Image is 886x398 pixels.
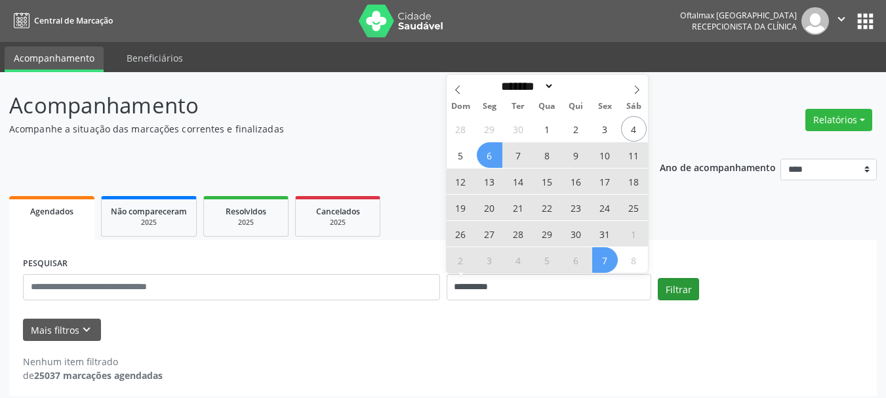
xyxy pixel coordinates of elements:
span: Outubro 27, 2025 [477,221,502,247]
span: Outubro 5, 2025 [448,142,473,168]
span: Outubro 7, 2025 [506,142,531,168]
span: Outubro 17, 2025 [592,169,618,194]
button: Filtrar [658,278,699,300]
div: 2025 [213,218,279,228]
button: Mais filtroskeyboard_arrow_down [23,319,101,342]
span: Outubro 10, 2025 [592,142,618,168]
span: Qua [533,102,561,111]
a: Central de Marcação [9,10,113,31]
span: Novembro 5, 2025 [534,247,560,273]
button: Relatórios [805,109,872,131]
span: Outubro 28, 2025 [506,221,531,247]
a: Acompanhamento [5,47,104,72]
span: Outubro 31, 2025 [592,221,618,247]
span: Dom [447,102,475,111]
span: Central de Marcação [34,15,113,26]
select: Month [497,79,555,93]
strong: 25037 marcações agendadas [34,369,163,382]
span: Outubro 30, 2025 [563,221,589,247]
span: Seg [475,102,504,111]
span: Cancelados [316,206,360,217]
span: Outubro 3, 2025 [592,116,618,142]
div: Nenhum item filtrado [23,355,163,368]
span: Outubro 19, 2025 [448,195,473,220]
span: Novembro 7, 2025 [592,247,618,273]
span: Outubro 6, 2025 [477,142,502,168]
span: Novembro 3, 2025 [477,247,502,273]
span: Outubro 4, 2025 [621,116,647,142]
span: Resolvidos [226,206,266,217]
span: Outubro 25, 2025 [621,195,647,220]
span: Outubro 2, 2025 [563,116,589,142]
label: PESQUISAR [23,254,68,274]
p: Acompanhe a situação das marcações correntes e finalizadas [9,122,616,136]
i:  [834,12,849,26]
span: Outubro 13, 2025 [477,169,502,194]
input: Year [554,79,597,93]
span: Sáb [619,102,648,111]
p: Acompanhamento [9,89,616,122]
a: Beneficiários [117,47,192,70]
span: Outubro 11, 2025 [621,142,647,168]
div: 2025 [111,218,187,228]
span: Novembro 6, 2025 [563,247,589,273]
div: Oftalmax [GEOGRAPHIC_DATA] [680,10,797,21]
span: Outubro 16, 2025 [563,169,589,194]
span: Outubro 21, 2025 [506,195,531,220]
span: Outubro 1, 2025 [534,116,560,142]
span: Novembro 4, 2025 [506,247,531,273]
button: apps [854,10,877,33]
span: Recepcionista da clínica [692,21,797,32]
span: Outubro 24, 2025 [592,195,618,220]
span: Outubro 29, 2025 [534,221,560,247]
div: de [23,368,163,382]
span: Novembro 2, 2025 [448,247,473,273]
i: keyboard_arrow_down [79,323,94,337]
span: Novembro 8, 2025 [621,247,647,273]
button:  [829,7,854,35]
span: Outubro 22, 2025 [534,195,560,220]
span: Setembro 30, 2025 [506,116,531,142]
span: Novembro 1, 2025 [621,221,647,247]
span: Ter [504,102,533,111]
span: Qui [561,102,590,111]
span: Setembro 29, 2025 [477,116,502,142]
span: Outubro 26, 2025 [448,221,473,247]
span: Não compareceram [111,206,187,217]
p: Ano de acompanhamento [660,159,776,175]
span: Outubro 9, 2025 [563,142,589,168]
span: Outubro 23, 2025 [563,195,589,220]
span: Outubro 20, 2025 [477,195,502,220]
span: Outubro 15, 2025 [534,169,560,194]
span: Outubro 8, 2025 [534,142,560,168]
span: Outubro 12, 2025 [448,169,473,194]
span: Sex [590,102,619,111]
img: img [801,7,829,35]
span: Setembro 28, 2025 [448,116,473,142]
span: Outubro 14, 2025 [506,169,531,194]
div: 2025 [305,218,371,228]
span: Agendados [30,206,73,217]
span: Outubro 18, 2025 [621,169,647,194]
